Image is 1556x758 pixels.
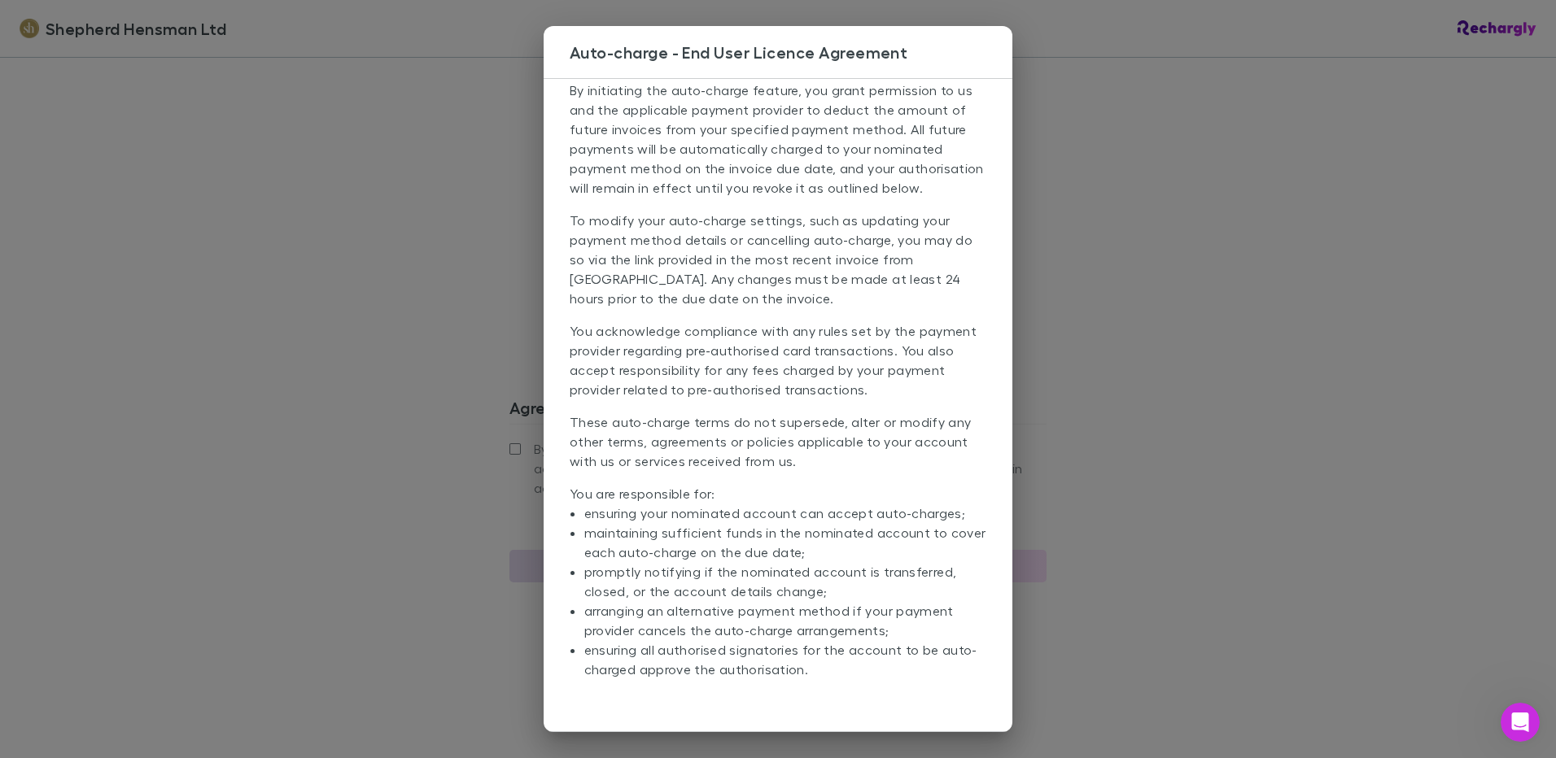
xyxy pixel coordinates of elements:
li: arranging an alternative payment method if your payment provider cancels the auto-charge arrangem... [584,601,986,640]
iframe: Intercom live chat [1501,703,1540,742]
p: By initiating the auto-charge feature, you grant permission to us and the applicable payment prov... [570,81,986,211]
li: ensuring all authorised signatories for the account to be auto-charged approve the authorisation. [584,640,986,679]
li: maintaining sufficient funds in the nominated account to cover each auto-charge on the due date; [584,523,986,562]
li: ensuring your nominated account can accept auto-charges; [584,503,986,523]
h3: Auto-charge - End User Licence Agreement [570,42,1012,62]
p: You acknowledge compliance with any rules set by the payment provider regarding pre-authorised ca... [570,321,986,412]
p: You are responsible for: [570,484,986,705]
li: promptly notifying if the nominated account is transferred, closed, or the account details change; [584,562,986,601]
p: These auto-charge terms do not supersede, alter or modify any other terms, agreements or policies... [570,412,986,484]
p: To modify your auto-charge settings, such as updating your payment method details or cancelling a... [570,211,986,321]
